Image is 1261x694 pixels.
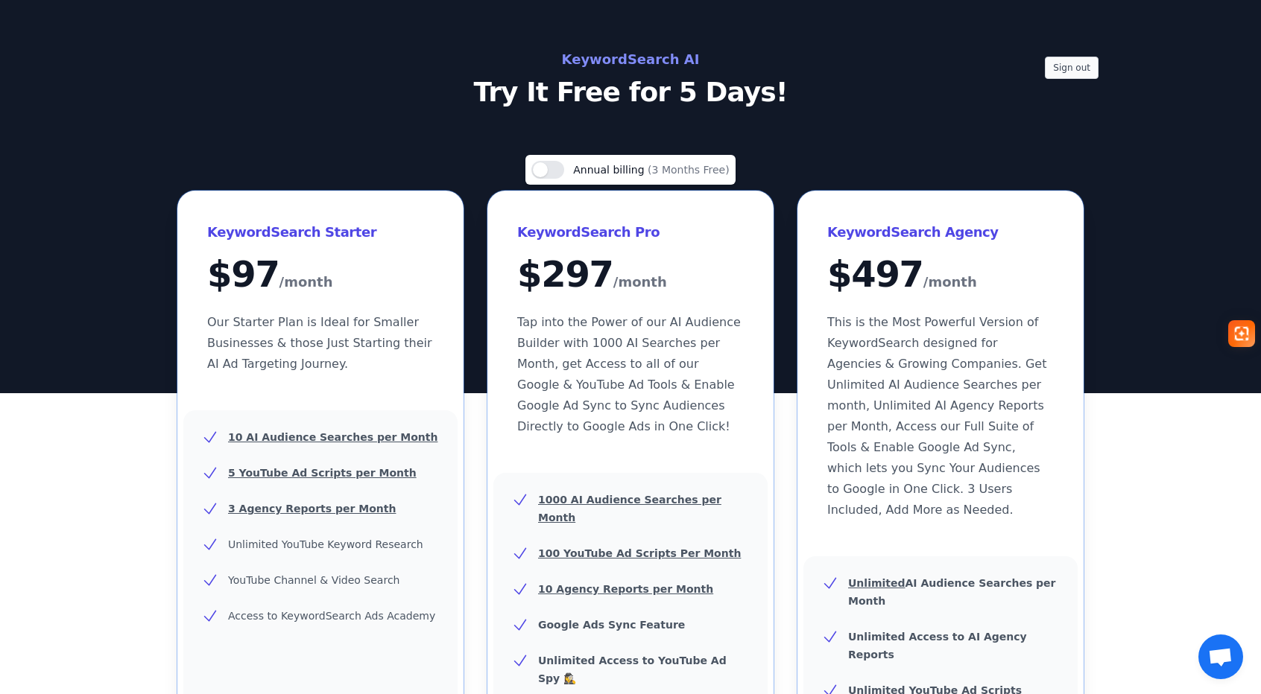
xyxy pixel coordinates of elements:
span: /month [923,270,977,294]
h2: KeywordSearch AI [297,48,964,71]
u: 10 AI Audience Searches per Month [228,431,437,443]
u: Unlimited [848,577,906,589]
span: Annual billing [573,164,648,176]
span: /month [279,270,333,294]
b: Unlimited Access to YouTube Ad Spy 🕵️‍♀️ [538,655,727,684]
b: Unlimited Access to AI Agency Reports [848,631,1027,660]
div: $ 97 [207,256,434,294]
span: Access to KeywordSearch Ads Academy [228,610,435,622]
h3: KeywordSearch Pro [517,220,744,244]
b: Google Ads Sync Feature [538,619,685,631]
span: Our Starter Plan is Ideal for Smaller Businesses & those Just Starting their AI Ad Targeting Jour... [207,315,432,371]
span: This is the Most Powerful Version of KeywordSearch designed for Agencies & Growing Companies. Get... [827,315,1046,517]
u: 1000 AI Audience Searches per Month [538,494,721,523]
span: Unlimited YouTube Keyword Research [228,538,423,550]
span: Tap into the Power of our AI Audience Builder with 1000 AI Searches per Month, get Access to all ... [517,315,741,433]
u: 100 YouTube Ad Scripts Per Month [538,547,741,559]
span: (3 Months Free) [648,164,730,176]
div: Open chat [1198,634,1243,679]
button: Sign out [1045,57,1099,79]
p: Try It Free for 5 Days! [297,77,964,107]
u: 10 Agency Reports per Month [538,583,713,595]
span: /month [613,270,667,294]
div: $ 297 [517,256,744,294]
div: $ 497 [827,256,1054,294]
u: 3 Agency Reports per Month [228,503,396,515]
b: AI Audience Searches per Month [848,577,1056,607]
h3: KeywordSearch Starter [207,220,434,244]
h3: KeywordSearch Agency [827,220,1054,244]
u: 5 YouTube Ad Scripts per Month [228,467,417,479]
span: YouTube Channel & Video Search [228,574,399,586]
